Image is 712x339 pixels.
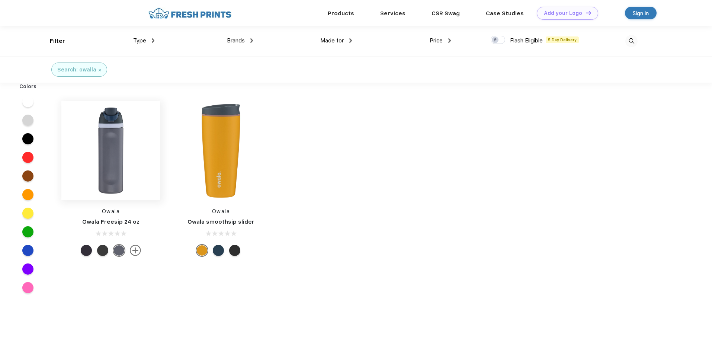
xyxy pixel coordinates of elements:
[250,38,253,43] img: dropdown.png
[448,38,451,43] img: dropdown.png
[625,35,638,47] img: desktop_search.svg
[633,9,649,17] div: Sign in
[171,101,270,200] img: func=resize&h=266
[430,37,443,44] span: Price
[81,245,92,256] div: Night safari
[99,69,101,71] img: filter_cancel.svg
[102,208,120,214] a: Owala
[14,83,42,90] div: Colors
[510,37,543,44] span: Flash Eligible
[328,10,354,17] a: Products
[625,7,657,19] a: Sign in
[130,245,141,256] img: more.svg
[97,245,108,256] div: Very very dark
[133,37,146,44] span: Type
[82,218,139,225] a: Owala Freesip 24 oz
[61,101,160,200] img: func=resize&h=266
[349,38,352,43] img: dropdown.png
[320,37,344,44] span: Made for
[544,10,582,16] div: Add your Logo
[57,66,96,74] div: Search: owalla
[212,208,230,214] a: Owala
[146,7,234,20] img: fo%20logo%202.webp
[229,245,240,256] div: Very Very Dark
[113,245,125,256] div: Off the grid
[152,38,154,43] img: dropdown.png
[50,37,65,45] div: Filter
[227,37,245,44] span: Brands
[586,11,591,15] img: DT
[213,245,224,256] div: Moonlit Shadow
[196,245,208,256] div: Golden Quest
[187,218,254,225] a: Owala smoothsip slider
